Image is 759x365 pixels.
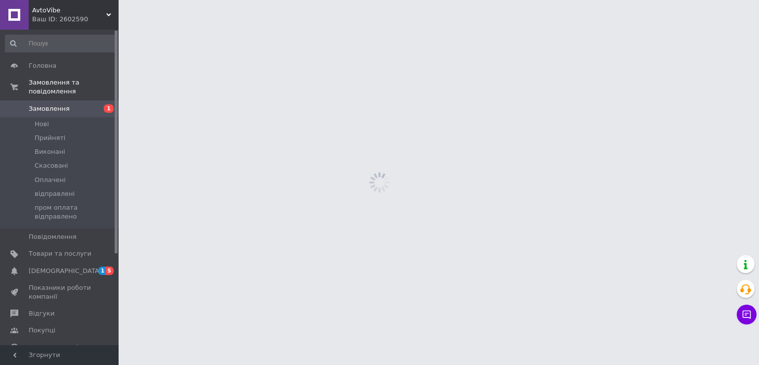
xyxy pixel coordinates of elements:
span: Каталог ProSale [29,343,82,352]
span: Покупці [29,326,55,335]
span: Оплачені [35,176,66,184]
span: 1 [98,267,106,275]
span: пром оплата відправлено [35,203,116,221]
span: Виконані [35,147,65,156]
span: 1 [104,104,114,113]
span: Повідомлення [29,232,77,241]
span: Головна [29,61,56,70]
span: AvtoVibe [32,6,106,15]
span: Показники роботи компанії [29,283,91,301]
span: [DEMOGRAPHIC_DATA] [29,267,102,275]
div: Ваш ID: 2602590 [32,15,119,24]
span: відправлені [35,189,75,198]
input: Пошук [5,35,117,52]
span: Замовлення та повідомлення [29,78,119,96]
span: Нові [35,120,49,129]
span: Прийняті [35,134,65,142]
span: Відгуки [29,309,54,318]
span: Скасовані [35,161,68,170]
span: 5 [106,267,114,275]
span: Замовлення [29,104,70,113]
span: Товари та послуги [29,249,91,258]
button: Чат з покупцем [737,305,757,324]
